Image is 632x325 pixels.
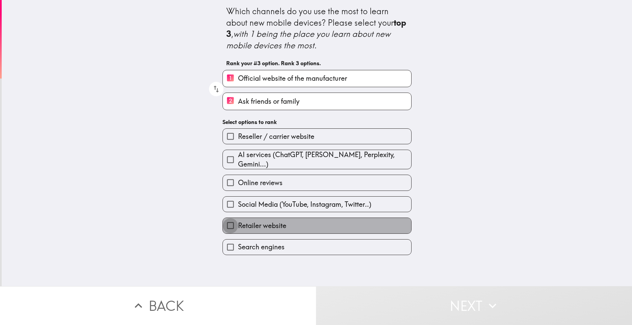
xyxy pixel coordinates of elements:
[316,286,632,325] button: Next
[238,97,299,106] span: Ask friends or family
[223,240,411,255] button: Search engines
[223,197,411,212] button: Social Media (YouTube, Instagram, Twitter..)
[226,29,392,50] i: with 1 being the place you learn about new mobile devices the most.
[238,178,283,187] span: Online reviews
[223,150,411,169] button: AI services (ChatGPT, [PERSON_NAME], Perplexity, Gemini...)
[238,242,285,252] span: Search engines
[238,150,411,169] span: AI services (ChatGPT, [PERSON_NAME], Perplexity, Gemini...)
[226,6,408,51] div: Which channels do you use the most to learn about new mobile devices? Please select your ,
[223,218,411,233] button: Retailer website
[222,118,412,126] h6: Select options to rank
[238,74,347,83] span: Official website of the manufacturer
[238,200,371,209] span: Social Media (YouTube, Instagram, Twitter..)
[223,93,411,109] button: 2Ask friends or family
[238,221,286,230] span: Retailer website
[223,175,411,190] button: Online reviews
[226,59,408,67] h6: Rank your #3 option. Rank 3 options.
[223,70,411,87] button: 1Official website of the manufacturer
[223,129,411,144] button: Reseller / carrier website
[238,132,314,141] span: Reseller / carrier website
